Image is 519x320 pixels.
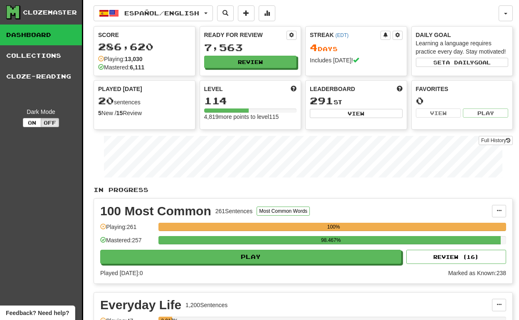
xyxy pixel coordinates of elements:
strong: 5 [98,110,101,116]
div: Streak [310,31,381,39]
div: Day s [310,42,403,53]
a: Full History [479,136,513,145]
span: This week in points, UTC [397,85,403,93]
div: Favorites [416,85,509,93]
div: Mastered: 257 [100,236,154,250]
div: Score [98,31,191,39]
div: Playing: [98,55,143,63]
div: Marked as Known: 238 [448,269,506,277]
div: 1,200 Sentences [185,301,227,309]
button: Most Common Words [257,207,310,216]
div: Dark Mode [6,108,76,116]
span: Level [204,85,223,93]
div: 98.467% [161,236,501,244]
div: 100% [161,223,506,231]
div: 286,620 [98,42,191,52]
span: 291 [310,95,334,106]
div: 7,563 [204,42,297,53]
button: View [416,108,461,118]
button: Play [100,250,401,264]
button: Review [204,56,297,68]
p: In Progress [94,186,513,194]
button: Off [41,118,59,127]
span: 4 [310,42,318,53]
button: Español/English [94,5,213,21]
div: Mastered: [98,63,144,71]
button: On [23,118,41,127]
button: Seta dailygoal [416,58,509,67]
span: Played [DATE]: 0 [100,270,143,276]
span: Español / English [124,10,199,17]
button: More stats [259,5,275,21]
div: Ready for Review [204,31,287,39]
span: Open feedback widget [6,309,69,317]
div: 0 [416,96,509,106]
div: Learning a language requires practice every day. Stay motivated! [416,39,509,56]
div: New / Review [98,109,191,117]
div: Daily Goal [416,31,509,39]
button: View [310,109,403,118]
button: Add sentence to collection [238,5,255,21]
strong: 6,111 [130,64,144,71]
span: a daily [446,59,474,65]
div: Clozemaster [23,8,77,17]
div: 114 [204,96,297,106]
div: 100 Most Common [100,205,211,217]
span: 20 [98,95,114,106]
button: Play [463,108,508,118]
strong: 13,030 [125,56,143,62]
a: (EDT) [335,32,348,38]
strong: 15 [116,110,123,116]
div: 261 Sentences [215,207,253,215]
div: Includes [DATE]! [310,56,403,64]
div: Playing: 261 [100,223,154,236]
div: st [310,96,403,106]
button: Search sentences [217,5,234,21]
div: Everyday Life [100,299,181,311]
span: Played [DATE] [98,85,142,93]
div: 4,819 more points to level 115 [204,113,297,121]
span: Leaderboard [310,85,355,93]
button: Review (16) [406,250,506,264]
div: sentences [98,96,191,106]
